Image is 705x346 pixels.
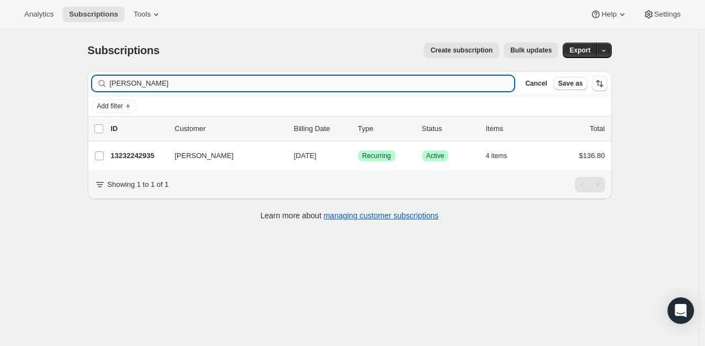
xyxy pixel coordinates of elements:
[110,76,515,91] input: Filter subscribers
[175,123,285,134] p: Customer
[525,79,547,88] span: Cancel
[667,297,694,324] div: Open Intercom Messenger
[175,150,234,161] span: [PERSON_NAME]
[558,79,583,88] span: Save as
[24,10,54,19] span: Analytics
[654,10,681,19] span: Settings
[111,123,605,134] div: IDCustomerBilling DateTypeStatusItemsTotal
[127,7,168,22] button: Tools
[510,46,552,55] span: Bulk updates
[584,7,634,22] button: Help
[133,10,151,19] span: Tools
[486,148,520,164] button: 4 items
[111,123,166,134] p: ID
[486,151,508,160] span: 4 items
[422,123,477,134] p: Status
[18,7,60,22] button: Analytics
[569,46,590,55] span: Export
[592,76,607,91] button: Sort the results
[486,123,541,134] div: Items
[62,7,125,22] button: Subscriptions
[108,179,169,190] p: Showing 1 to 1 of 1
[323,211,439,220] a: managing customer subscriptions
[88,44,160,56] span: Subscriptions
[579,151,605,160] span: $136.80
[430,46,493,55] span: Create subscription
[504,43,558,58] button: Bulk updates
[111,148,605,164] div: 13232242935[PERSON_NAME][DATE]SuccessRecurringSuccessActive4 items$136.80
[554,77,587,90] button: Save as
[111,150,166,161] p: 13232242935
[426,151,445,160] span: Active
[92,99,136,113] button: Add filter
[601,10,616,19] span: Help
[69,10,118,19] span: Subscriptions
[97,102,123,111] span: Add filter
[362,151,391,160] span: Recurring
[521,77,551,90] button: Cancel
[563,43,597,58] button: Export
[424,43,499,58] button: Create subscription
[358,123,413,134] div: Type
[294,151,317,160] span: [DATE]
[168,147,279,165] button: [PERSON_NAME]
[590,123,605,134] p: Total
[294,123,349,134] p: Billing Date
[575,177,605,192] nav: Pagination
[260,210,439,221] p: Learn more about
[637,7,687,22] button: Settings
